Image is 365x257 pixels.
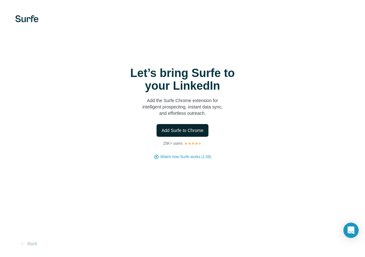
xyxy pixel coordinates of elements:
[157,124,209,137] button: Add Surfe to Chrome
[119,67,246,92] h1: Let’s bring Surfe to your LinkedIn
[162,127,204,134] span: Add Surfe to Chrome
[163,141,182,146] p: 25K+ users
[160,154,211,160] button: Watch how Surfe works (1:58)
[119,97,246,116] p: Add the Surfe Chrome extension for intelligent prospecting, instant data sync, and effortless out...
[343,223,359,238] div: Open Intercom Messenger
[15,15,39,22] img: Surfe's logo
[15,238,42,249] button: Back
[184,142,202,145] img: Rating Stars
